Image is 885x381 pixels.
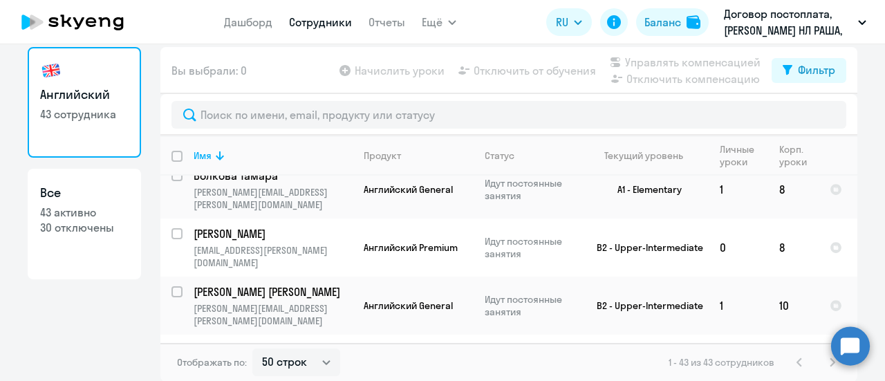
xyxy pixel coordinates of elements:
p: Договор постоплата, [PERSON_NAME] НЛ РАША, ООО [724,6,853,39]
div: Текущий уровень [591,149,708,162]
div: Личные уроки [720,143,758,168]
p: 30 отключены [40,220,129,235]
p: [PERSON_NAME][EMAIL_ADDRESS][PERSON_NAME][DOMAIN_NAME] [194,186,352,211]
td: B2 - Upper-Intermediate [580,219,709,277]
button: Ещё [422,8,456,36]
p: Идут постоянные занятия [485,177,579,202]
div: Текущий уровень [604,149,683,162]
p: 43 сотрудника [40,106,129,122]
div: Баланс [644,14,681,30]
img: balance [687,15,700,29]
h3: Английский [40,86,129,104]
td: 1 [709,160,768,219]
td: 8 [768,219,819,277]
span: RU [556,14,568,30]
div: Фильтр [798,62,835,78]
p: Идут постоянные занятия [485,293,579,318]
a: [PERSON_NAME] [194,342,352,357]
h3: Все [40,184,129,202]
p: [PERSON_NAME] [PERSON_NAME] [194,284,350,299]
span: Английский General [364,299,453,312]
a: [PERSON_NAME] [194,226,352,241]
p: Волкова Тамара [194,168,350,183]
div: Продукт [364,149,473,162]
div: Продукт [364,149,401,162]
span: Ещё [422,14,442,30]
button: Договор постоплата, [PERSON_NAME] НЛ РАША, ООО [717,6,873,39]
a: Английский43 сотрудника [28,47,141,158]
td: 8 [768,160,819,219]
p: Идут постоянные занятия [485,235,579,260]
a: Сотрудники [289,15,352,29]
button: Балансbalance [636,8,709,36]
td: 1 [709,277,768,335]
div: Корп. уроки [779,143,809,168]
div: Корп. уроки [779,143,818,168]
div: Имя [194,149,212,162]
div: Статус [485,149,514,162]
span: Английский Premium [364,241,458,254]
span: Отображать по: [177,356,247,369]
span: Английский General [364,183,453,196]
td: 10 [768,277,819,335]
a: Все43 активно30 отключены [28,169,141,279]
p: [PERSON_NAME][EMAIL_ADDRESS][PERSON_NAME][DOMAIN_NAME] [194,302,352,327]
span: Вы выбрали: 0 [171,62,247,79]
a: Волкова Тамара [194,168,352,183]
a: [PERSON_NAME] [PERSON_NAME] [194,284,352,299]
td: B2 - Upper-Intermediate [580,277,709,335]
input: Поиск по имени, email, продукту или статусу [171,101,846,129]
p: [EMAIL_ADDRESS][PERSON_NAME][DOMAIN_NAME] [194,244,352,269]
div: Статус [485,149,579,162]
img: english [40,59,62,82]
td: 0 [709,219,768,277]
button: Фильтр [772,58,846,83]
span: 1 - 43 из 43 сотрудников [669,356,774,369]
div: Личные уроки [720,143,767,168]
div: Имя [194,149,352,162]
td: A1 - Elementary [580,160,709,219]
a: Дашборд [224,15,272,29]
a: Отчеты [369,15,405,29]
p: [PERSON_NAME] [194,342,350,357]
p: [PERSON_NAME] [194,226,350,241]
button: RU [546,8,592,36]
p: 43 активно [40,205,129,220]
